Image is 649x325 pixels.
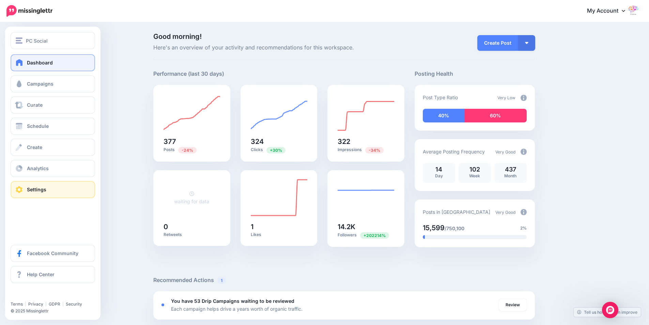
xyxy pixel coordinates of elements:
[27,123,49,129] span: Schedule
[27,250,78,256] span: Facebook Community
[423,93,458,101] p: Post Type Ratio
[415,70,535,78] h5: Posting Health
[164,138,220,145] h5: 377
[338,138,394,145] h5: 322
[338,147,394,153] p: Impressions
[153,276,535,284] h5: Recommended Actions
[6,5,52,17] img: Missinglettr
[574,308,641,317] a: Tell us how we can improve
[11,245,95,262] a: Facebook Community
[462,166,488,173] p: 102
[469,173,480,178] span: Week
[360,232,389,239] span: Previous period: 7
[11,292,62,298] iframe: Twitter Follow Button
[26,37,48,45] span: PC Social
[520,225,527,232] span: 2%
[423,235,425,239] div: 2% of your posts in the last 30 days have been from Drip Campaigns
[11,160,95,177] a: Analytics
[580,3,639,19] a: My Account
[66,301,82,307] a: Security
[171,298,294,304] b: You have 53 Drip Campaigns waiting to be reviewed
[27,187,46,192] span: Settings
[423,224,445,232] span: 15,599
[445,225,464,231] span: /750,100
[27,60,53,65] span: Dashboard
[435,173,443,178] span: Day
[27,165,49,171] span: Analytics
[217,277,226,284] span: 1
[164,223,220,230] h5: 0
[27,102,43,108] span: Curate
[504,173,516,178] span: Month
[28,301,43,307] a: Privacy
[251,147,307,153] p: Clicks
[164,232,220,237] p: Retweets
[178,147,197,153] span: Previous period: 496
[495,210,515,215] span: Very Good
[27,81,53,87] span: Campaigns
[27,271,55,277] span: Help Center
[497,95,515,100] span: Very Low
[171,305,303,313] p: Each campaign helps drive a years worth of organic traffic.
[423,109,464,122] div: 40% of your posts in the last 30 days have been from Drip Campaigns
[16,38,22,44] img: menu.png
[477,35,518,51] a: Create Post
[423,148,485,156] p: Average Posting Frequency
[521,209,527,215] img: info-circle-grey.png
[11,32,95,49] button: PC Social
[464,109,527,122] div: 60% of your posts in the last 30 days have been from Curated content
[266,147,285,153] span: Previous period: 250
[153,43,404,52] span: Here's an overview of your activity and recommendations for this workspace.
[338,232,394,238] p: Followers
[521,95,527,101] img: info-circle-grey.png
[602,302,618,318] div: Open Intercom Messenger
[251,232,307,237] p: Likes
[11,301,23,307] a: Terms
[11,139,95,156] a: Create
[25,301,26,307] span: |
[426,166,452,173] p: 14
[251,138,307,145] h5: 324
[11,97,95,114] a: Curate
[11,118,95,135] a: Schedule
[495,149,515,154] span: Very Good
[11,181,95,198] a: Settings
[164,147,220,153] p: Posts
[338,223,394,230] h5: 14.2K
[174,191,209,204] a: waiting for data
[365,147,384,153] span: Previous period: 490
[161,304,164,306] div: <div class='status-dot small red margin-right'></div>Error
[525,42,528,44] img: arrow-down-white.png
[49,301,60,307] a: GDPR
[498,166,523,173] p: 437
[11,266,95,283] a: Help Center
[11,75,95,92] a: Campaigns
[45,301,47,307] span: |
[499,299,527,311] a: Review
[251,223,307,230] h5: 1
[27,144,42,150] span: Create
[11,54,95,71] a: Dashboard
[11,308,99,314] li: © 2025 Missinglettr
[153,32,202,41] span: Good morning!
[62,301,64,307] span: |
[153,70,224,78] h5: Performance (last 30 days)
[423,208,490,216] p: Posts in [GEOGRAPHIC_DATA]
[521,149,527,155] img: info-circle-grey.png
